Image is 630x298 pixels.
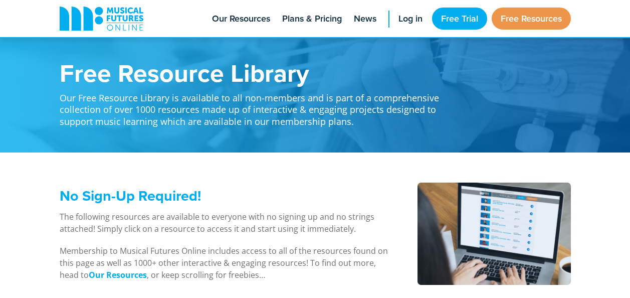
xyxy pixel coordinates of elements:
[60,185,201,206] span: No Sign-Up Required!
[60,85,451,127] p: Our Free Resource Library is available to all non-members and is part of a comprehensive collecti...
[60,60,451,85] h1: Free Resource Library
[89,269,147,281] a: Our Resources
[60,245,392,281] p: Membership to Musical Futures Online includes access to all of the resources found on this page a...
[89,269,147,280] strong: Our Resources
[432,8,487,30] a: Free Trial
[282,12,342,26] span: Plans & Pricing
[354,12,376,26] span: News
[60,211,392,235] p: The following resources are available to everyone with no signing up and no strings attached! Sim...
[492,8,571,30] a: Free Resources
[398,12,423,26] span: Log in
[212,12,270,26] span: Our Resources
